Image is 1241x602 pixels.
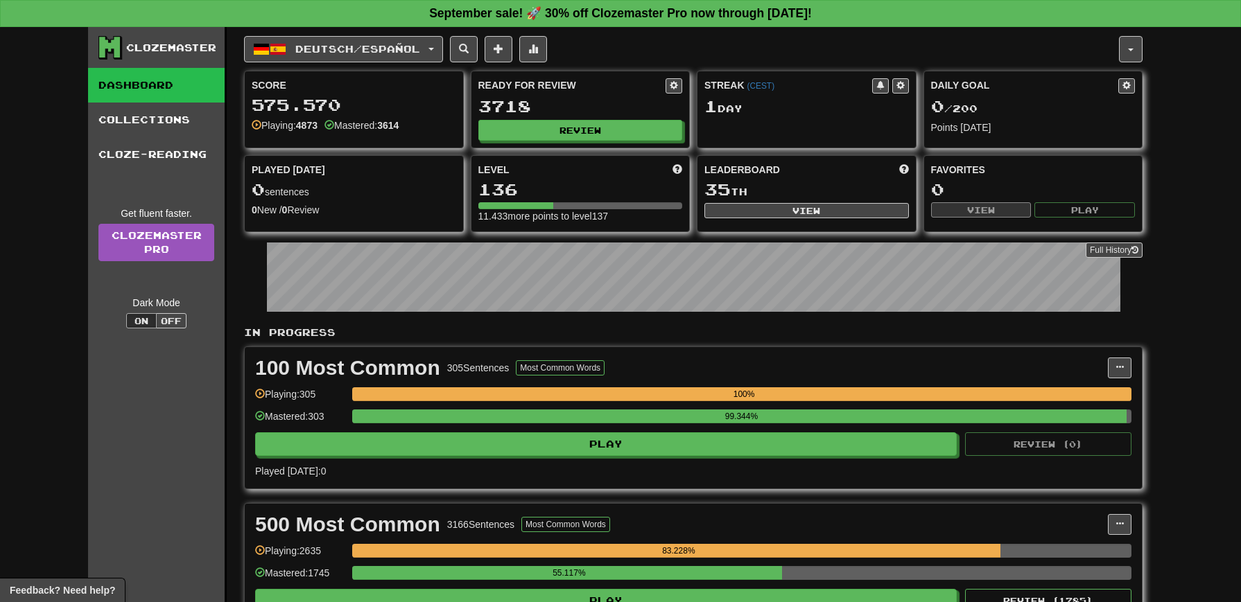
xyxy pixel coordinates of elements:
[704,96,718,116] span: 1
[1086,242,1143,258] button: Full History
[324,118,399,132] div: Mastered:
[252,204,257,215] strong: 0
[98,224,214,261] a: ClozemasterPro
[450,36,478,62] button: Search sentences
[244,326,1143,339] p: In Progress
[126,313,157,328] button: On
[931,96,944,116] span: 0
[282,204,288,215] strong: 0
[485,36,512,62] button: Add sentence to collection
[704,98,909,116] div: Day
[931,181,1136,198] div: 0
[255,566,345,589] div: Mastered: 1745
[521,517,610,532] button: Most Common Words
[88,103,225,137] a: Collections
[704,203,909,218] button: View
[478,98,683,115] div: 3718
[296,120,318,131] strong: 4873
[252,96,456,114] div: 575.570
[356,544,1000,558] div: 83.228%
[478,78,666,92] div: Ready for Review
[447,361,510,375] div: 305 Sentences
[447,517,514,531] div: 3166 Sentences
[516,360,605,375] button: Most Common Words
[704,163,780,177] span: Leaderboard
[88,137,225,172] a: Cloze-Reading
[931,121,1136,134] div: Points [DATE]
[931,78,1119,94] div: Daily Goal
[88,68,225,103] a: Dashboard
[356,387,1131,401] div: 100%
[252,181,456,199] div: sentences
[965,432,1131,456] button: Review (0)
[747,81,774,91] a: (CEST)
[252,203,456,217] div: New / Review
[478,181,683,198] div: 136
[1034,202,1135,218] button: Play
[255,387,345,410] div: Playing: 305
[10,583,115,597] span: Open feedback widget
[478,209,683,223] div: 11.433 more points to level 137
[704,181,909,199] div: th
[672,163,682,177] span: Score more points to level up
[98,296,214,310] div: Dark Mode
[295,43,420,55] span: Deutsch / Español
[704,179,731,199] span: 35
[356,409,1126,423] div: 99.344%
[931,202,1032,218] button: View
[252,78,456,92] div: Score
[255,544,345,567] div: Playing: 2635
[704,78,872,92] div: Streak
[156,313,186,328] button: Off
[252,118,318,132] div: Playing:
[931,103,978,114] span: / 200
[356,566,781,580] div: 55.117%
[899,163,909,177] span: This week in points, UTC
[252,179,265,199] span: 0
[255,514,440,535] div: 500 Most Common
[255,357,440,378] div: 100 Most Common
[478,120,683,141] button: Review
[255,409,345,432] div: Mastered: 303
[478,163,510,177] span: Level
[244,36,443,62] button: Deutsch/Español
[255,432,957,456] button: Play
[98,206,214,220] div: Get fluent faster.
[126,41,216,55] div: Clozemaster
[252,163,325,177] span: Played [DATE]
[519,36,547,62] button: More stats
[429,6,812,20] strong: September sale! 🚀 30% off Clozemaster Pro now through [DATE]!
[931,163,1136,177] div: Favorites
[255,466,326,477] span: Played [DATE]: 0
[377,120,399,131] strong: 3614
